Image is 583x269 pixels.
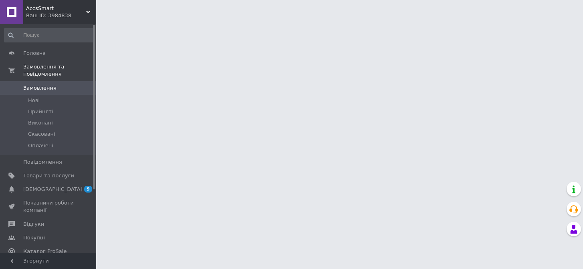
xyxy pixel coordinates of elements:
span: Покупці [23,234,45,241]
span: Товари та послуги [23,172,74,179]
span: Повідомлення [23,159,62,166]
span: Головна [23,50,46,57]
span: Скасовані [28,130,55,138]
input: Пошук [4,28,94,42]
span: Замовлення та повідомлення [23,63,96,78]
span: Нові [28,97,40,104]
span: Відгуки [23,221,44,228]
span: Виконані [28,119,53,126]
span: Прийняті [28,108,53,115]
span: Каталог ProSale [23,248,67,255]
span: AccsSmart [26,5,86,12]
span: Замовлення [23,84,56,92]
span: Показники роботи компанії [23,199,74,214]
div: Ваш ID: 3984838 [26,12,96,19]
span: Оплачені [28,142,53,149]
span: 9 [84,186,92,193]
span: [DEMOGRAPHIC_DATA] [23,186,83,193]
